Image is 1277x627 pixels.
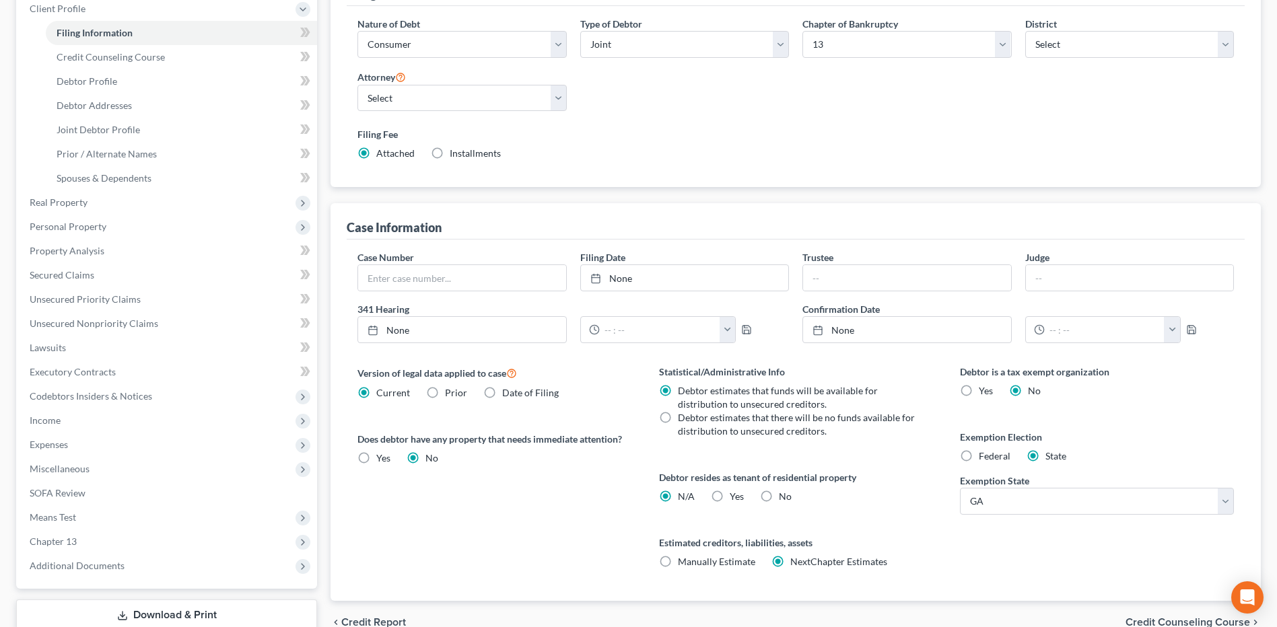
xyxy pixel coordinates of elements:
[357,127,1234,141] label: Filing Fee
[1025,250,1049,264] label: Judge
[30,390,152,402] span: Codebtors Insiders & Notices
[678,385,878,410] span: Debtor estimates that funds will be available for distribution to unsecured creditors.
[376,452,390,464] span: Yes
[46,21,317,45] a: Filing Information
[659,536,933,550] label: Estimated creditors, liabilities, assets
[678,490,695,502] span: N/A
[659,365,933,379] label: Statistical/Administrative Info
[30,269,94,281] span: Secured Claims
[19,481,317,505] a: SOFA Review
[57,75,117,87] span: Debtor Profile
[802,17,898,31] label: Chapter of Bankruptcy
[659,470,933,484] label: Debtor resides as tenant of residential property
[678,556,755,567] span: Manually Estimate
[678,412,915,437] span: Debtor estimates that there will be no funds available for distribution to unsecured creditors.
[46,94,317,118] a: Debtor Addresses
[580,17,642,31] label: Type of Debtor
[802,250,833,264] label: Trustee
[580,250,625,264] label: Filing Date
[30,221,106,232] span: Personal Property
[46,166,317,190] a: Spouses & Dependents
[960,474,1029,488] label: Exemption State
[30,3,85,14] span: Client Profile
[358,265,565,291] input: Enter case number...
[425,452,438,464] span: No
[357,365,631,381] label: Version of legal data applied to case
[30,293,141,305] span: Unsecured Priority Claims
[30,366,116,377] span: Executory Contracts
[19,311,317,336] a: Unsecured Nonpriority Claims
[581,265,788,291] a: None
[19,336,317,360] a: Lawsuits
[502,387,559,398] span: Date of Filing
[30,318,158,329] span: Unsecured Nonpriority Claims
[30,196,88,208] span: Real Property
[445,387,467,398] span: Prior
[790,556,887,567] span: NextChapter Estimates
[450,147,501,159] span: Installments
[30,414,61,426] span: Income
[357,69,406,85] label: Attorney
[57,124,140,135] span: Joint Debtor Profile
[30,245,104,256] span: Property Analysis
[357,432,631,446] label: Does debtor have any property that needs immediate attention?
[46,69,317,94] a: Debtor Profile
[57,148,157,159] span: Prior / Alternate Names
[600,317,720,342] input: -- : --
[30,463,90,474] span: Miscellaneous
[1231,581,1264,614] div: Open Intercom Messenger
[19,360,317,384] a: Executory Contracts
[1045,317,1165,342] input: -- : --
[358,317,565,342] a: None
[57,27,133,38] span: Filing Information
[347,219,442,235] div: Case Information
[46,45,317,69] a: Credit Counseling Course
[30,560,125,571] span: Additional Documents
[357,17,420,31] label: Nature of Debt
[376,147,415,159] span: Attached
[960,365,1234,379] label: Debtor is a tax exempt organization
[1045,450,1066,462] span: State
[1028,385,1041,396] span: No
[803,317,1010,342] a: None
[19,287,317,311] a: Unsecured Priority Claims
[979,385,993,396] span: Yes
[1026,265,1233,291] input: --
[979,450,1010,462] span: Federal
[30,487,85,499] span: SOFA Review
[1025,17,1057,31] label: District
[19,263,317,287] a: Secured Claims
[376,387,410,398] span: Current
[796,302,1241,316] label: Confirmation Date
[46,142,317,166] a: Prior / Alternate Names
[803,265,1010,291] input: --
[30,342,66,353] span: Lawsuits
[730,490,744,502] span: Yes
[30,511,76,523] span: Means Test
[57,100,132,111] span: Debtor Addresses
[960,430,1234,444] label: Exemption Election
[779,490,792,502] span: No
[30,439,68,450] span: Expenses
[57,51,165,63] span: Credit Counseling Course
[57,172,151,184] span: Spouses & Dependents
[30,536,77,547] span: Chapter 13
[351,302,796,316] label: 341 Hearing
[357,250,414,264] label: Case Number
[19,239,317,263] a: Property Analysis
[46,118,317,142] a: Joint Debtor Profile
